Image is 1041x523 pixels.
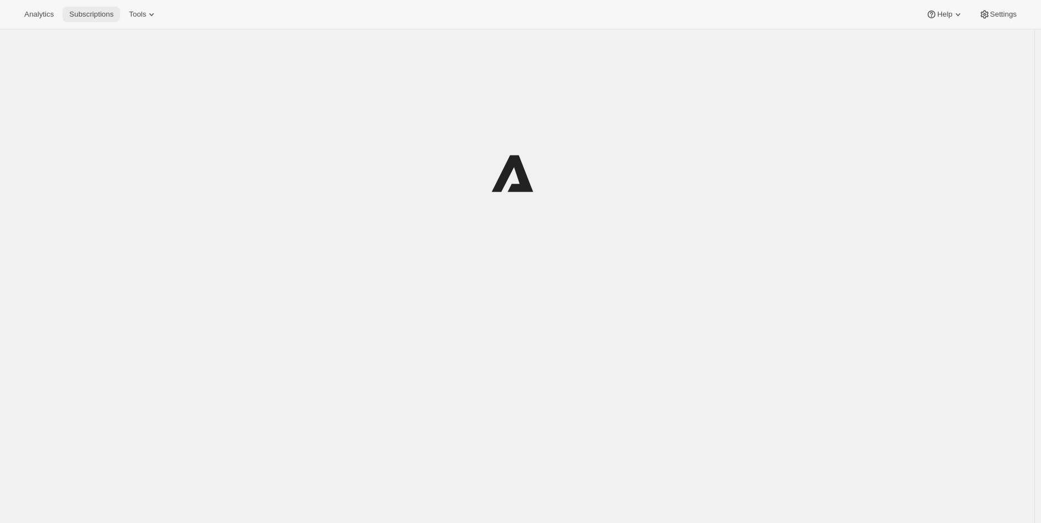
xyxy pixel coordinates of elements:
[69,10,113,19] span: Subscriptions
[972,7,1023,22] button: Settings
[990,10,1017,19] span: Settings
[122,7,164,22] button: Tools
[63,7,120,22] button: Subscriptions
[129,10,146,19] span: Tools
[937,10,952,19] span: Help
[24,10,54,19] span: Analytics
[18,7,60,22] button: Analytics
[919,7,970,22] button: Help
